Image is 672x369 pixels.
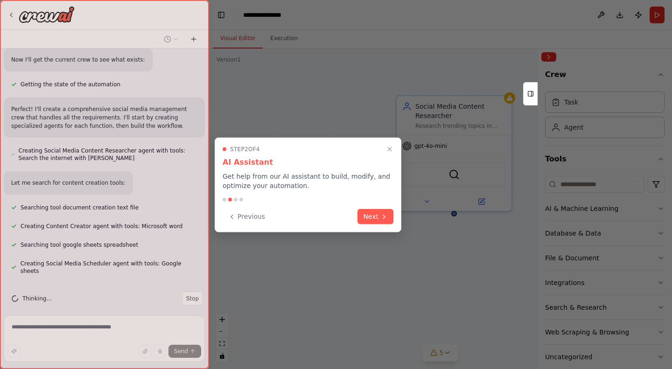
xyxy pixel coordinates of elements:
[223,209,271,224] button: Previous
[384,144,395,155] button: Close walkthrough
[223,157,393,168] h3: AI Assistant
[215,8,228,21] button: Hide left sidebar
[230,146,260,153] span: Step 2 of 4
[357,209,393,224] button: Next
[223,172,393,190] p: Get help from our AI assistant to build, modify, and optimize your automation.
